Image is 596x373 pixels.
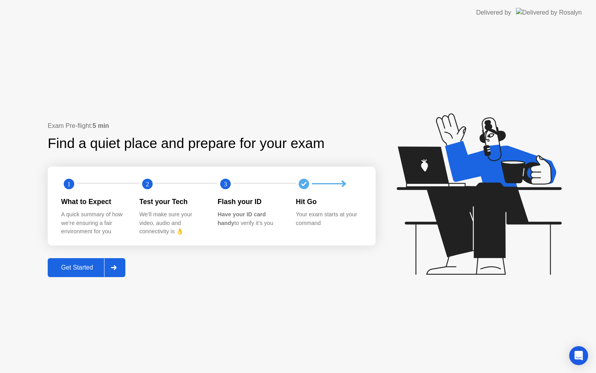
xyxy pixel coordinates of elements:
div: Your exam starts at your command [296,210,362,227]
div: What to Expect [61,197,127,207]
div: Find a quiet place and prepare for your exam [48,133,326,154]
div: We’ll make sure your video, audio and connectivity is 👌 [140,210,205,236]
text: 3 [224,180,227,187]
div: Delivered by [476,8,511,17]
img: Delivered by Rosalyn [516,8,582,17]
div: Exam Pre-flight: [48,121,376,131]
text: 2 [145,180,149,187]
div: A quick summary of how we’re ensuring a fair environment for you [61,210,127,236]
text: 1 [67,180,71,187]
div: Flash your ID [218,197,283,207]
div: Test your Tech [140,197,205,207]
div: Open Intercom Messenger [569,346,588,365]
b: 5 min [93,122,109,129]
div: to verify it’s you [218,210,283,227]
div: Hit Go [296,197,362,207]
b: Have your ID card handy [218,211,266,226]
div: Get Started [50,264,104,271]
button: Get Started [48,258,125,277]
